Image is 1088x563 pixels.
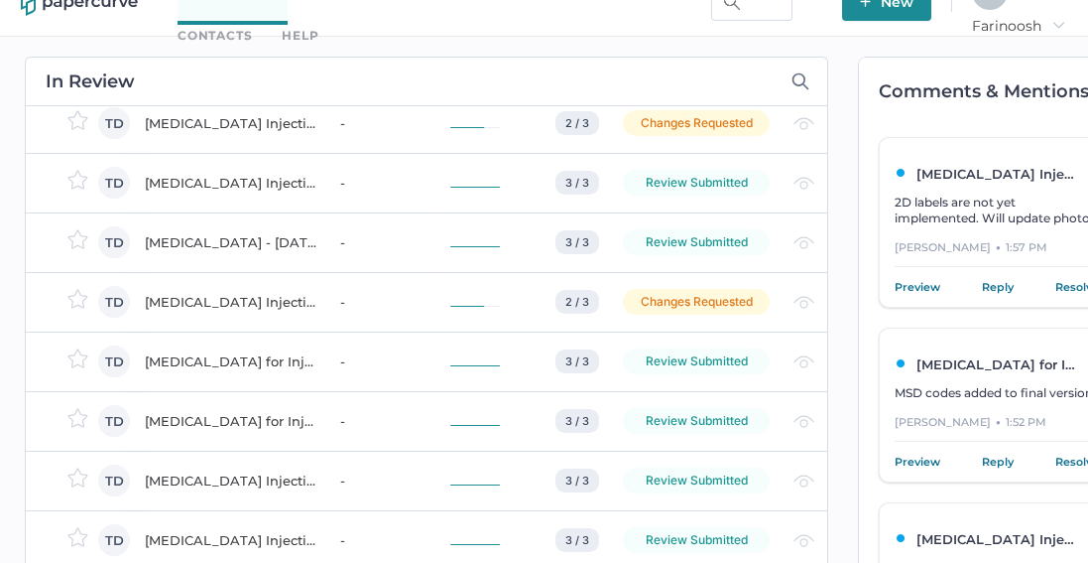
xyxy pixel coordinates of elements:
td: - [320,272,430,332]
span: Farinoosh [972,17,1065,35]
a: Contacts [178,25,252,47]
img: eye-light-gray.b6d092a5.svg [793,296,814,309]
div: TD [98,107,130,139]
div: 2 / 3 [555,111,599,135]
div: [MEDICAL_DATA] Injection, USP - [DATE] [145,290,316,314]
img: star-inactive.70f2008a.svg [67,289,88,309]
img: search-icon-expand.c6106642.svg [791,72,809,90]
img: star-inactive.70f2008a.svg [67,408,88,428]
img: star-inactive.70f2008a.svg [67,527,88,547]
img: eye-light-gray.b6d092a5.svg [793,236,814,249]
div: ● [996,238,1001,256]
div: TD [98,286,130,318]
img: eye-light-gray.b6d092a5.svg [793,534,814,547]
td: - [320,212,430,272]
div: Review Submitted [623,170,770,196]
div: [MEDICAL_DATA] for Injection - [DATE] [145,350,316,373]
img: star-inactive.70f2008a.svg [67,468,88,488]
i: arrow_right [1051,18,1065,32]
img: eye-light-gray.b6d092a5.svg [793,177,814,190]
div: TD [98,346,130,377]
div: Changes Requested [623,110,770,136]
img: ZaPP2z7XVwAAAABJRU5ErkJggg== [895,357,907,369]
div: [MEDICAL_DATA] Injection, USP - [DATE] [145,469,316,493]
div: TD [98,465,130,496]
img: star-inactive.70f2008a.svg [67,170,88,190]
td: - [320,391,430,451]
div: 2 / 3 [555,290,599,314]
a: Reply [982,277,1014,297]
td: - [320,332,430,391]
td: - [320,153,430,212]
td: - [320,93,430,153]
img: star-inactive.70f2008a.svg [67,110,88,130]
div: ● [996,413,1001,431]
h2: In Review [46,72,135,90]
div: [MEDICAL_DATA] - [DATE] [145,230,316,254]
div: 3 / 3 [555,528,599,552]
a: Reply [982,452,1014,472]
div: [MEDICAL_DATA] for Injection, USP - [DATE] [145,409,316,433]
div: 3 / 3 [555,409,599,433]
a: Preview [895,277,940,297]
div: Review Submitted [623,229,770,255]
div: Changes Requested [623,289,770,315]
a: Preview [895,452,940,472]
div: Review Submitted [623,468,770,493]
div: 3 / 3 [555,350,599,373]
img: eye-light-gray.b6d092a5.svg [793,355,814,368]
div: Review Submitted [623,408,770,434]
img: star-inactive.70f2008a.svg [67,229,88,249]
div: [MEDICAL_DATA] for Injection - [DATE] [895,356,1078,372]
div: [MEDICAL_DATA] Injection - [DATE] [895,531,1078,547]
div: Review Submitted [623,527,770,553]
img: eye-light-gray.b6d092a5.svg [793,415,814,428]
img: star-inactive.70f2008a.svg [67,349,88,368]
div: [MEDICAL_DATA] Injection, USP - [DATE] [145,171,316,195]
div: TD [98,226,130,258]
div: [MEDICAL_DATA] Injection, USP - [DATE] [895,166,1078,182]
div: help [282,25,318,47]
div: 3 / 3 [555,230,599,254]
div: 3 / 3 [555,469,599,493]
img: ZaPP2z7XVwAAAABJRU5ErkJggg== [895,167,907,179]
div: TD [98,524,130,556]
div: [MEDICAL_DATA] Injection, USP - [DATE] [145,111,316,135]
img: eye-light-gray.b6d092a5.svg [793,475,814,488]
td: - [320,451,430,510]
div: 3 / 3 [555,171,599,195]
img: ZaPP2z7XVwAAAABJRU5ErkJggg== [895,532,907,544]
div: TD [98,167,130,199]
div: [MEDICAL_DATA] Injection, USP - [DATE] [145,528,316,552]
div: TD [98,405,130,437]
img: eye-light-gray.b6d092a5.svg [793,117,814,130]
div: Review Submitted [623,349,770,374]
